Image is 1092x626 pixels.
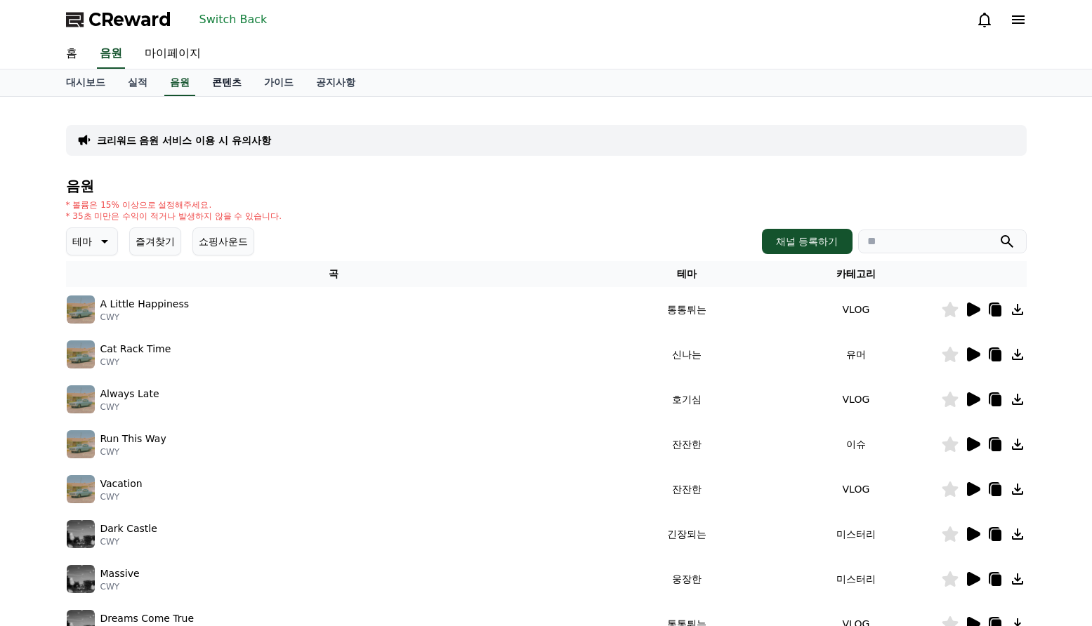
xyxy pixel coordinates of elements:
[133,39,212,69] a: 마이페이지
[100,357,171,368] p: CWY
[602,287,771,332] td: 통통튀는
[602,467,771,512] td: 잔잔한
[100,536,157,547] p: CWY
[201,69,253,96] a: 콘텐츠
[66,227,118,255] button: 테마
[67,565,95,593] img: music
[100,566,140,581] p: Massive
[100,521,157,536] p: Dark Castle
[253,69,305,96] a: 가이드
[602,261,771,287] th: 테마
[66,261,603,287] th: 곡
[100,401,159,413] p: CWY
[602,377,771,422] td: 호기심
[66,178,1027,194] h4: 음원
[771,261,940,287] th: 카테고리
[67,385,95,413] img: music
[100,387,159,401] p: Always Late
[72,232,92,251] p: 테마
[67,430,95,458] img: music
[602,332,771,377] td: 신나는
[100,581,140,592] p: CWY
[100,491,143,502] p: CWY
[771,377,940,422] td: VLOG
[100,342,171,357] p: Cat Rack Time
[305,69,367,96] a: 공지사항
[762,229,852,254] button: 채널 등록하기
[67,520,95,548] img: music
[100,477,143,491] p: Vacation
[88,8,171,31] span: CReward
[129,227,181,255] button: 즐겨찾기
[771,422,940,467] td: 이슈
[67,475,95,503] img: music
[771,287,940,332] td: VLOG
[771,467,940,512] td: VLOG
[771,557,940,601] td: 미스터리
[164,69,195,96] a: 음원
[192,227,254,255] button: 쇼핑사운드
[602,512,771,557] td: 긴장되는
[67,295,95,324] img: music
[66,8,171,31] a: CReward
[771,512,940,557] td: 미스터리
[100,432,166,446] p: Run This Way
[602,422,771,467] td: 잔잔한
[602,557,771,601] td: 웅장한
[66,211,282,222] p: * 35초 미만은 수익이 적거나 발생하지 않을 수 있습니다.
[100,297,190,312] p: A Little Happiness
[66,199,282,211] p: * 볼륨은 15% 이상으로 설정해주세요.
[100,446,166,458] p: CWY
[100,611,195,626] p: Dreams Come True
[97,39,125,69] a: 음원
[194,8,273,31] button: Switch Back
[97,133,271,147] a: 크리워드 음원 서비스 이용 시 유의사항
[55,69,117,96] a: 대시보드
[100,312,190,323] p: CWY
[771,332,940,377] td: 유머
[55,39,88,69] a: 홈
[67,340,95,368] img: music
[117,69,159,96] a: 실적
